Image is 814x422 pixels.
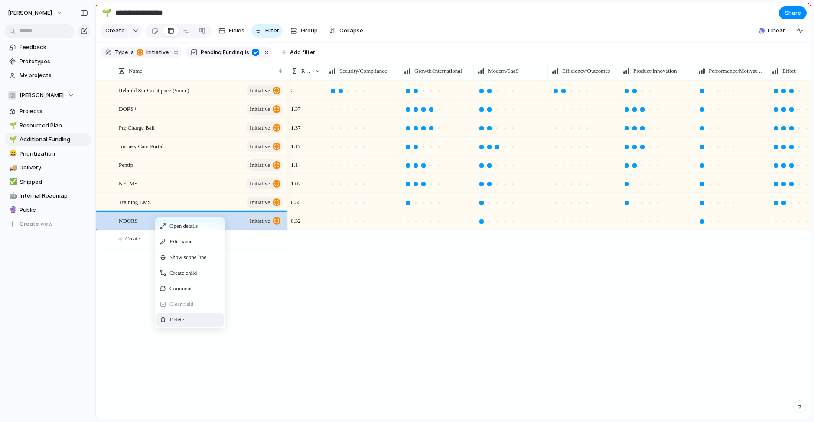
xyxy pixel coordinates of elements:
span: Collapse [339,26,363,35]
button: is [128,48,136,57]
div: 🤖 [9,191,15,201]
span: Filter [265,26,279,35]
button: initiative [135,48,170,57]
button: 🔮 [8,206,16,214]
span: Prototypes [20,57,88,66]
span: Edit name [169,237,192,246]
span: Feedback [20,43,88,52]
span: Prioritization [20,149,88,158]
span: Delivery [20,163,88,172]
span: Clear field [169,300,193,308]
span: Comment [169,284,192,293]
span: Fields [229,26,244,35]
span: Type [115,49,128,56]
button: Collapse [326,24,367,38]
span: Linear [768,26,785,35]
span: initiative [143,49,169,56]
div: 🔮 [9,205,15,215]
div: 🌱 [9,135,15,145]
a: Feedback [4,41,91,54]
a: 🔮Public [4,204,91,217]
span: Resourced Plan [20,121,88,130]
a: ✅Shipped [4,175,91,188]
div: 😀 [9,149,15,159]
span: Share [785,9,801,17]
span: is [245,49,249,56]
button: ✅ [8,178,16,186]
button: Add filter [277,46,320,58]
button: 🌱 [100,6,114,20]
span: Projects [20,107,88,116]
span: Add filter [290,49,315,56]
div: 🌱 [9,120,15,130]
span: [PERSON_NAME] [8,9,52,17]
span: Delete [169,315,184,324]
button: 🏢[PERSON_NAME] [4,89,91,102]
span: Create child [169,269,197,277]
div: Context Menu [155,217,225,328]
button: 🌱 [8,135,16,144]
button: Filter [251,24,283,38]
span: My projects [20,71,88,80]
button: Share [779,6,807,19]
a: My projects [4,69,91,82]
a: 🚚Delivery [4,161,91,174]
div: 🚚 [9,163,15,173]
div: ✅ [9,177,15,187]
button: Linear [755,24,788,37]
button: is [243,48,251,57]
a: 🌱Additional Funding [4,133,91,146]
button: 😀 [8,149,16,158]
div: 🌱 [102,7,111,19]
button: Fields [215,24,248,38]
a: Prototypes [4,55,91,68]
a: Projects [4,105,91,118]
span: Create [105,26,125,35]
span: Public [20,206,88,214]
span: Show scope line [169,253,206,262]
button: Create view [4,217,91,230]
button: Group [286,24,322,38]
span: Additional Funding [20,135,88,144]
span: Internal Roadmap [20,192,88,200]
span: [PERSON_NAME] [20,91,64,100]
a: 🌱Resourced Plan [4,119,91,132]
button: 🤖 [8,192,16,200]
span: Group [301,26,318,35]
div: 🏢 [8,91,16,100]
button: 🚚 [8,163,16,172]
span: is [130,49,134,56]
span: Open details [169,222,198,230]
a: 🤖Internal Roadmap [4,189,91,202]
button: 🌱 [8,121,16,130]
button: [PERSON_NAME] [4,6,67,20]
a: 😀Prioritization [4,147,91,160]
button: Create [100,24,129,38]
span: Shipped [20,178,88,186]
span: Pending Funding [201,49,243,56]
span: Create view [20,220,53,228]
